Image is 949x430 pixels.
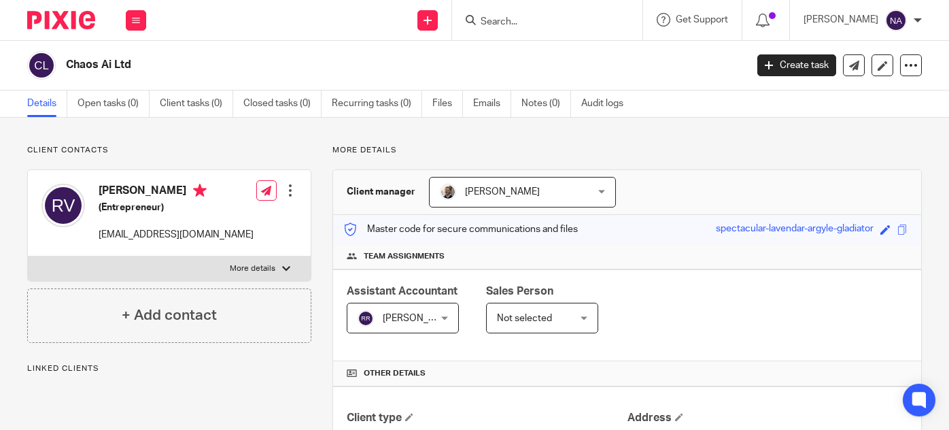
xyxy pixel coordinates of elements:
[99,201,254,214] h5: (Entrepreneur)
[27,363,311,374] p: Linked clients
[27,145,311,156] p: Client contacts
[440,184,456,200] img: Matt%20Circle.png
[364,368,426,379] span: Other details
[521,90,571,117] a: Notes (0)
[676,15,728,24] span: Get Support
[804,13,878,27] p: [PERSON_NAME]
[343,222,578,236] p: Master code for secure communications and files
[230,263,275,274] p: More details
[66,58,603,72] h2: Chaos Ai Ltd
[358,310,374,327] img: svg%3E
[27,51,56,80] img: svg%3E
[627,411,908,425] h4: Address
[77,90,150,117] a: Open tasks (0)
[364,251,445,262] span: Team assignments
[332,145,922,156] p: More details
[716,222,874,237] div: spectacular-lavendar-argyle-gladiator
[479,16,602,29] input: Search
[347,286,458,297] span: Assistant Accountant
[193,184,207,197] i: Primary
[347,185,415,199] h3: Client manager
[41,184,85,227] img: svg%3E
[465,187,540,197] span: [PERSON_NAME]
[27,11,95,29] img: Pixie
[99,184,254,201] h4: [PERSON_NAME]
[497,314,552,323] span: Not selected
[885,10,907,31] img: svg%3E
[347,411,627,425] h4: Client type
[332,90,422,117] a: Recurring tasks (0)
[383,314,458,323] span: [PERSON_NAME]
[486,286,553,297] span: Sales Person
[432,90,463,117] a: Files
[27,90,67,117] a: Details
[243,90,322,117] a: Closed tasks (0)
[757,54,836,76] a: Create task
[122,305,217,326] h4: + Add contact
[160,90,233,117] a: Client tasks (0)
[99,228,254,242] p: [EMAIL_ADDRESS][DOMAIN_NAME]
[581,90,634,117] a: Audit logs
[473,90,511,117] a: Emails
